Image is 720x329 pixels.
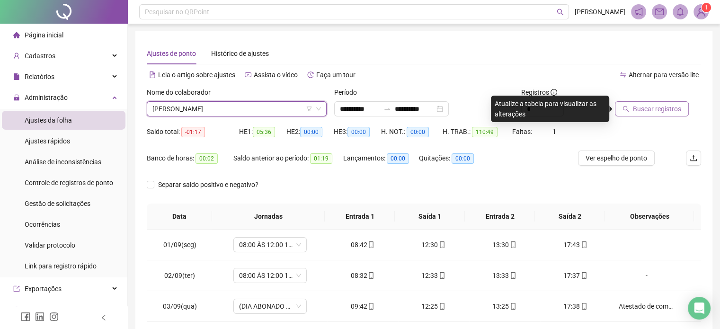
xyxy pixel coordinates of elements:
[25,179,113,187] span: Controle de registros de ponto
[306,106,312,112] span: filter
[347,127,370,137] span: 00:00
[25,158,101,166] span: Análise de inconsistências
[406,240,462,250] div: 12:30
[618,240,674,250] div: -
[13,53,20,59] span: user-add
[13,285,20,292] span: export
[548,240,604,250] div: 17:43
[316,71,356,79] span: Faça um tour
[152,102,321,116] span: GUSTAVO HENRIQUE BASTOS DE OLIVEIRA
[395,204,465,230] th: Saída 1
[35,312,44,321] span: linkedin
[509,241,516,248] span: mobile
[552,128,556,135] span: 1
[613,211,686,222] span: Observações
[335,270,391,281] div: 08:32
[367,241,374,248] span: mobile
[586,153,647,163] span: Ver espelho de ponto
[147,126,239,137] div: Saldo total:
[633,104,681,114] span: Buscar registros
[615,101,689,116] button: Buscar registros
[580,303,587,310] span: mobile
[509,303,516,310] span: mobile
[438,272,445,279] span: mobile
[316,106,321,112] span: down
[438,241,445,248] span: mobile
[477,240,533,250] div: 13:30
[25,221,60,228] span: Ocorrências
[163,241,196,249] span: 01/09(seg)
[158,71,235,79] span: Leia o artigo sobre ajustes
[147,204,212,230] th: Data
[367,272,374,279] span: mobile
[406,301,462,311] div: 12:25
[253,127,275,137] span: 05:36
[100,314,107,321] span: left
[452,153,474,164] span: 00:00
[477,301,533,311] div: 13:25
[472,127,498,137] span: 110:49
[25,241,75,249] span: Validar protocolo
[620,71,626,78] span: swap
[694,5,708,19] img: 64802
[154,179,262,190] span: Separar saldo positivo e negativo?
[25,94,68,101] span: Administração
[634,8,643,16] span: notification
[25,31,63,39] span: Página inicial
[575,7,625,17] span: [PERSON_NAME]
[254,71,298,79] span: Assista o vídeo
[548,270,604,281] div: 17:37
[705,4,708,11] span: 1
[690,154,697,162] span: upload
[618,301,674,311] div: Atestado de comparecimento referente a 1h.
[49,312,59,321] span: instagram
[477,270,533,281] div: 13:33
[334,126,381,137] div: HE 3:
[239,238,301,252] span: 08:00 ÀS 12:00 13:30 ÀS 17:30
[239,299,301,313] span: (DIA ABONADO PARCIALMENTE)
[181,127,205,137] span: -01:17
[239,126,286,137] div: HE 1:
[310,153,332,164] span: 01:19
[688,297,711,320] div: Open Intercom Messenger
[702,3,711,12] sup: Atualize o seu contato no menu Meus Dados
[239,268,301,283] span: 08:00 ÀS 12:00 13:30 ÀS 17:30
[245,71,251,78] span: youtube
[512,128,533,135] span: Faltas:
[655,8,664,16] span: mail
[580,272,587,279] span: mobile
[334,87,363,98] label: Período
[578,151,655,166] button: Ver espelho de ponto
[443,126,512,137] div: H. TRAB.:
[383,105,391,113] span: swap-right
[383,105,391,113] span: to
[286,126,334,137] div: HE 2:
[25,200,90,207] span: Gestão de solicitações
[300,127,322,137] span: 00:00
[325,204,395,230] th: Entrada 1
[509,272,516,279] span: mobile
[580,241,587,248] span: mobile
[147,153,233,164] div: Banco de horas:
[25,52,55,60] span: Cadastros
[419,153,488,164] div: Quitações:
[521,87,557,98] span: Registros
[21,312,30,321] span: facebook
[406,270,462,281] div: 12:33
[212,204,325,230] th: Jornadas
[13,73,20,80] span: file
[307,71,314,78] span: history
[367,303,374,310] span: mobile
[163,302,197,310] span: 03/09(qua)
[381,126,443,137] div: H. NOT.:
[622,106,629,112] span: search
[551,89,557,96] span: info-circle
[25,306,60,313] span: Integrações
[491,96,609,122] div: Atualize a tabela para visualizar as alterações
[335,240,391,250] div: 08:42
[438,303,445,310] span: mobile
[535,204,605,230] th: Saída 2
[25,137,70,145] span: Ajustes rápidos
[618,270,674,281] div: -
[387,153,409,164] span: 00:00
